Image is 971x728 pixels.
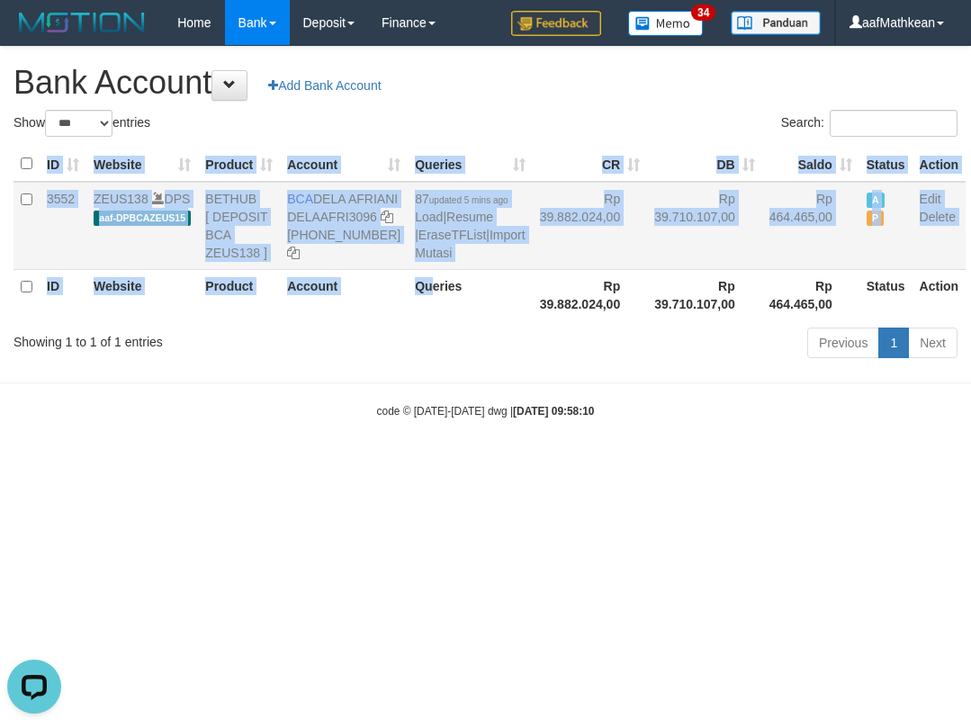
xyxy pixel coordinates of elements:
a: Import Mutasi [415,228,525,260]
th: Rp 464.465,00 [762,269,859,320]
h1: Bank Account [13,65,958,101]
th: Product [198,269,280,320]
span: 87 [415,192,508,206]
img: Feedback.jpg [511,11,601,36]
span: BCA [287,192,313,206]
a: Delete [920,210,956,224]
th: Account: activate to sort column ascending [280,147,408,182]
th: Saldo: activate to sort column ascending [762,147,859,182]
th: Rp 39.882.024,00 [533,269,648,320]
td: Rp 39.882.024,00 [533,182,648,270]
th: Action [913,269,967,320]
div: Showing 1 to 1 of 1 entries [13,326,391,351]
th: Product: activate to sort column ascending [198,147,280,182]
td: BETHUB [ DEPOSIT BCA ZEUS138 ] [198,182,280,270]
strong: [DATE] 09:58:10 [513,405,594,418]
th: CR: activate to sort column ascending [533,147,648,182]
a: Edit [920,192,941,206]
span: 34 [691,4,715,21]
img: MOTION_logo.png [13,9,150,36]
th: Status [859,269,913,320]
td: Rp 39.710.107,00 [647,182,762,270]
td: DELA AFRIANI [PHONE_NUMBER] [280,182,408,270]
img: panduan.png [731,11,821,35]
th: Queries: activate to sort column ascending [408,147,532,182]
select: Showentries [45,110,112,137]
th: Status [859,147,913,182]
td: DPS [86,182,198,270]
a: Copy DELAAFRI3096 to clipboard [381,210,393,224]
label: Search: [781,110,958,137]
a: Load [415,210,443,224]
a: EraseTFList [418,228,486,242]
span: aaf-DPBCAZEUS15 [94,211,191,226]
th: Website [86,269,198,320]
td: Rp 464.465,00 [762,182,859,270]
span: Paused [867,211,885,226]
span: | | | [415,192,525,260]
input: Search: [830,110,958,137]
th: ID: activate to sort column ascending [40,147,86,182]
th: ID [40,269,86,320]
th: Action [913,147,967,182]
th: Queries [408,269,532,320]
a: ZEUS138 [94,192,148,206]
th: Website: activate to sort column ascending [86,147,198,182]
label: Show entries [13,110,150,137]
img: Button%20Memo.svg [628,11,704,36]
th: Rp 39.710.107,00 [647,269,762,320]
th: Account [280,269,408,320]
a: Next [908,328,958,358]
span: Active [867,193,885,208]
a: Resume [446,210,493,224]
a: 1 [878,328,909,358]
small: code © [DATE]-[DATE] dwg | [377,405,595,418]
button: Open LiveChat chat widget [7,7,61,61]
th: DB: activate to sort column ascending [647,147,762,182]
span: updated 5 mins ago [429,195,508,205]
a: Add Bank Account [256,70,392,101]
td: 3552 [40,182,86,270]
a: Copy 8692458639 to clipboard [287,246,300,260]
a: Previous [807,328,879,358]
a: DELAAFRI3096 [287,210,377,224]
